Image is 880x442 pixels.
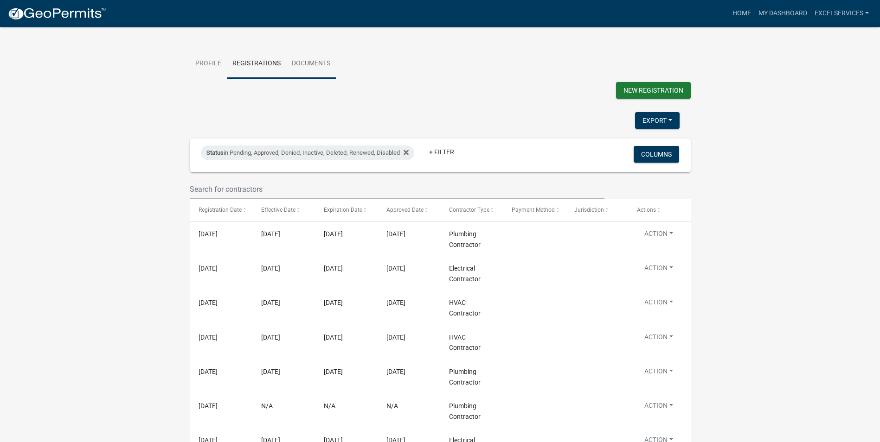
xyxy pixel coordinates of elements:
span: 01/02/2024 [199,334,218,341]
datatable-header-cell: Actions [628,199,691,221]
button: Action [637,229,681,242]
span: Expiration Date [324,207,362,213]
button: Action [637,332,681,346]
span: Plumbing Contractor [449,368,481,386]
span: 12/31/2024 [324,334,343,341]
button: Action [637,401,681,414]
datatable-header-cell: Contractor Type [440,199,503,221]
span: 01/02/2024 [199,368,218,375]
span: Contractor Type [449,207,489,213]
button: Export [635,112,680,129]
span: 01/02/2024 [386,334,405,341]
span: 12/04/2024 [386,299,405,306]
span: Registration Date [199,207,242,213]
a: + Filter [422,144,462,160]
span: HVAC Contractor [449,334,481,352]
span: Jurisdiction [574,207,604,213]
datatable-header-cell: Payment Method [503,199,565,221]
span: Payment Method [512,207,555,213]
span: 12/04/2024 [199,265,218,272]
a: Home [729,5,755,22]
span: HVAC Contractor [449,299,481,317]
span: 01/02/2024 [386,368,405,375]
a: Documents [286,49,336,79]
span: 12/04/2024 [261,230,280,238]
div: in Pending, Approved, Denied, Inactive, Deleted, Renewed, Disabled [201,145,414,160]
datatable-header-cell: Jurisdiction [565,199,628,221]
span: 01/02/2024 [261,368,280,375]
a: excelservices [811,5,873,22]
span: 12/04/2024 [261,299,280,306]
span: 12/04/2024 [261,265,280,272]
button: Action [637,297,681,311]
span: Actions [637,207,656,213]
datatable-header-cell: Approved Date [378,199,440,221]
span: Approved Date [386,207,424,213]
span: Electrical Contractor [449,265,481,283]
button: Columns [634,146,679,163]
span: N/A [261,402,273,410]
a: Registrations [227,49,286,79]
span: 12/04/2024 [386,265,405,272]
span: 12/04/2024 [199,230,218,238]
span: N/A [386,402,398,410]
span: 12/31/2025 [324,299,343,306]
span: Effective Date [261,207,295,213]
span: N/A [324,402,335,410]
button: Action [637,263,681,277]
datatable-header-cell: Registration Date [190,199,252,221]
input: Search for contractors [190,180,605,199]
wm-modal-confirm: New Contractor Registration [616,82,691,101]
span: Plumbing Contractor [449,402,481,420]
span: 01/02/2024 [199,402,218,410]
span: 12/31/2024 [324,368,343,375]
span: 12/04/2024 [199,299,218,306]
span: 12/31/2025 [324,265,343,272]
datatable-header-cell: Expiration Date [315,199,378,221]
datatable-header-cell: Effective Date [252,199,315,221]
span: 01/02/2024 [261,334,280,341]
a: My Dashboard [755,5,811,22]
button: Action [637,366,681,380]
button: New Registration [616,82,691,99]
span: Status [206,149,224,156]
span: 12/04/2024 [386,230,405,238]
a: Profile [190,49,227,79]
span: 12/31/2025 [324,230,343,238]
span: Plumbing Contractor [449,230,481,248]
